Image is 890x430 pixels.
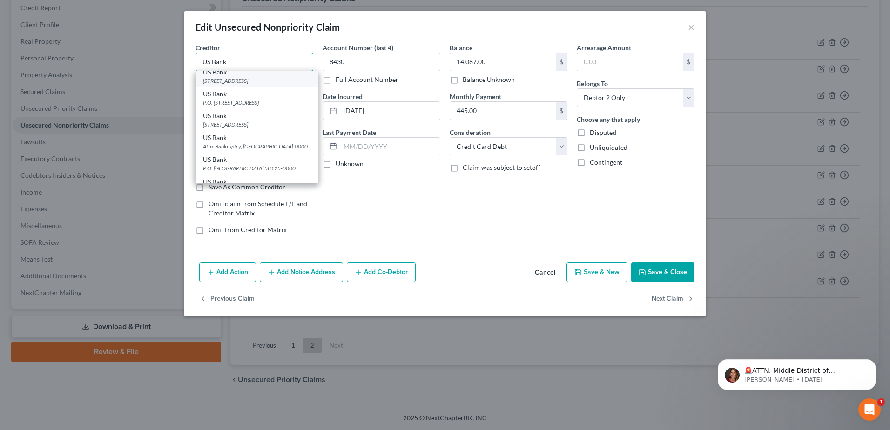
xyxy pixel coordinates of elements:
span: Claim was subject to setoff [463,163,540,171]
div: Edit Unsecured Nonpriority Claim [196,20,340,34]
label: Save As Common Creditor [209,182,285,192]
div: [STREET_ADDRESS] [203,77,310,85]
div: US Bank [203,177,310,187]
span: Creditor [196,44,220,52]
div: [STREET_ADDRESS] [203,121,310,128]
div: US Bank [203,111,310,121]
button: Add Action [199,262,256,282]
div: US Bank [203,133,310,142]
button: Cancel [527,263,563,282]
label: Choose any that apply [577,114,640,124]
span: Belongs To [577,80,608,87]
label: Balance Unknown [463,75,515,84]
span: Omit from Creditor Matrix [209,226,287,234]
button: Save & Close [631,262,694,282]
label: Unknown [336,159,364,168]
button: Previous Claim [199,289,255,309]
div: US Bank [203,67,310,77]
div: P.O. [STREET_ADDRESS] [203,99,310,107]
div: $ [556,53,567,71]
button: Add Notice Address [260,262,343,282]
label: Consideration [450,128,491,137]
span: Disputed [590,128,616,136]
label: Balance [450,43,472,53]
input: 0.00 [450,102,556,120]
label: Monthly Payment [450,92,501,101]
iframe: Intercom live chat [858,398,881,421]
button: Next Claim [652,289,694,309]
label: Full Account Number [336,75,398,84]
div: P.O. [GEOGRAPHIC_DATA] 58125-0000 [203,164,310,172]
label: Last Payment Date [323,128,376,137]
input: 0.00 [577,53,683,71]
input: 0.00 [450,53,556,71]
span: 1 [877,398,885,406]
label: Account Number (last 4) [323,43,393,53]
div: US Bank [203,89,310,99]
span: Unliquidated [590,143,627,151]
span: Contingent [590,158,622,166]
button: × [688,21,694,33]
input: XXXX [323,53,440,71]
div: Attn: Bankruptcy, [GEOGRAPHIC_DATA]-0000 [203,142,310,150]
span: Omit claim from Schedule E/F and Creditor Matrix [209,200,307,217]
input: MM/DD/YYYY [340,138,440,155]
button: Save & New [566,262,627,282]
label: Date Incurred [323,92,363,101]
div: US Bank [203,155,310,164]
button: Add Co-Debtor [347,262,416,282]
iframe: Intercom notifications message [704,340,890,405]
input: MM/DD/YYYY [340,102,440,120]
label: Arrearage Amount [577,43,631,53]
div: $ [683,53,694,71]
div: $ [556,102,567,120]
input: Search creditor by name... [196,53,313,71]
